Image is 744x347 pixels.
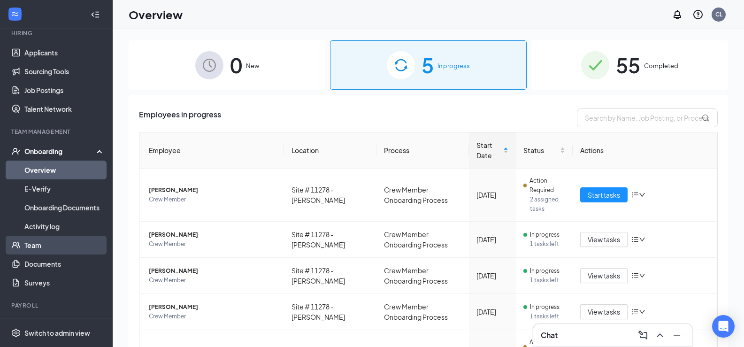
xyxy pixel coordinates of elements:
span: [PERSON_NAME] [149,266,276,276]
td: Crew Member Onboarding Process [376,169,469,222]
button: ChevronUp [652,328,667,343]
button: View tasks [580,232,628,247]
span: Crew Member [149,195,276,204]
a: Activity log [24,217,105,236]
svg: Notifications [672,9,683,20]
span: Crew Member [149,312,276,321]
a: E-Verify [24,179,105,198]
td: Crew Member Onboarding Process [376,258,469,294]
span: Start tasks [588,190,620,200]
svg: WorkstreamLogo [10,9,20,19]
span: In progress [437,61,470,70]
span: Status [523,145,558,155]
span: bars [631,272,639,279]
a: Sourcing Tools [24,62,105,81]
th: Employee [139,132,284,169]
span: Completed [644,61,678,70]
div: Switch to admin view [24,328,90,338]
th: Actions [573,132,717,169]
span: [PERSON_NAME] [149,185,276,195]
a: Onboarding Documents [24,198,105,217]
div: Team Management [11,128,103,136]
span: [PERSON_NAME] [149,230,276,239]
td: Site # 11278 - [PERSON_NAME] [284,258,376,294]
a: Team [24,236,105,254]
div: Onboarding [24,147,97,156]
span: bars [631,308,639,316]
svg: Minimize [671,330,683,341]
span: Employees in progress [139,108,221,127]
svg: ChevronUp [654,330,666,341]
button: ComposeMessage [636,328,651,343]
div: CL [715,10,722,18]
svg: QuestionInfo [692,9,704,20]
span: 1 tasks left [530,239,565,249]
button: View tasks [580,268,628,283]
span: View tasks [588,234,620,245]
span: New [246,61,259,70]
th: Location [284,132,376,169]
span: Crew Member [149,276,276,285]
svg: UserCheck [11,147,21,156]
span: bars [631,236,639,243]
svg: Collapse [91,10,100,19]
h3: Chat [541,330,558,340]
button: Minimize [669,328,684,343]
span: In progress [530,266,560,276]
a: Job Postings [24,81,105,100]
span: Start Date [476,140,501,161]
h1: Overview [129,7,183,23]
a: Surveys [24,273,105,292]
a: Applicants [24,43,105,62]
svg: ComposeMessage [637,330,649,341]
th: Process [376,132,469,169]
a: PayrollCrown [24,316,105,334]
td: Site # 11278 - [PERSON_NAME] [284,222,376,258]
td: Crew Member Onboarding Process [376,222,469,258]
span: In progress [530,302,560,312]
span: 5 [422,49,434,81]
span: Action Required [529,176,566,195]
a: Overview [24,161,105,179]
div: [DATE] [476,190,508,200]
span: View tasks [588,307,620,317]
div: Open Intercom Messenger [712,315,735,338]
span: 55 [616,49,640,81]
td: Site # 11278 - [PERSON_NAME] [284,294,376,330]
td: Site # 11278 - [PERSON_NAME] [284,169,376,222]
button: View tasks [580,304,628,319]
span: down [639,192,645,198]
span: [PERSON_NAME] [149,302,276,312]
div: Payroll [11,301,103,309]
th: Status [516,132,573,169]
span: In progress [530,230,560,239]
td: Crew Member Onboarding Process [376,294,469,330]
span: View tasks [588,270,620,281]
input: Search by Name, Job Posting, or Process [577,108,718,127]
span: 0 [230,49,242,81]
span: Crew Member [149,239,276,249]
span: down [639,308,645,315]
a: Documents [24,254,105,273]
span: down [639,236,645,243]
span: 1 tasks left [530,276,565,285]
div: [DATE] [476,307,508,317]
span: 2 assigned tasks [530,195,565,214]
span: 1 tasks left [530,312,565,321]
div: Hiring [11,29,103,37]
span: down [639,272,645,279]
div: [DATE] [476,270,508,281]
a: Talent Network [24,100,105,118]
button: Start tasks [580,187,628,202]
svg: Settings [11,328,21,338]
span: bars [631,191,639,199]
div: [DATE] [476,234,508,245]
